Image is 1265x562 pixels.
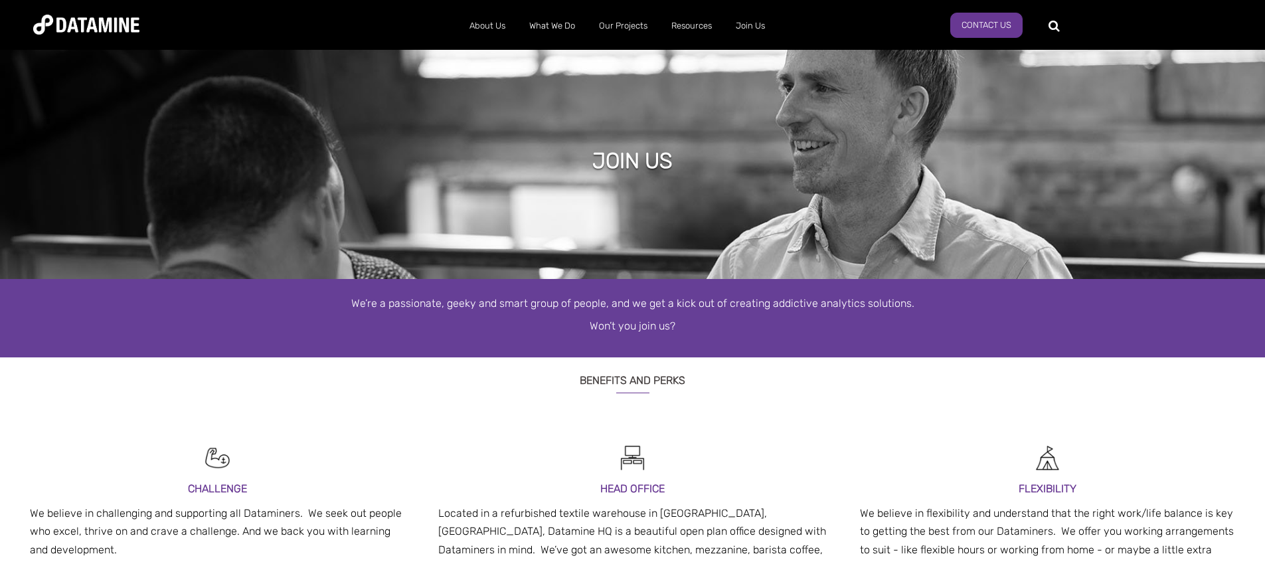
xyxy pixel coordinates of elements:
[30,504,405,559] p: We believe in challenging and supporting all Dataminers. We seek out people who excel, thrive on ...
[950,13,1023,38] a: Contact Us
[659,9,724,43] a: Resources
[517,9,587,43] a: What We Do
[587,9,659,43] a: Our Projects
[203,443,232,473] img: Recruitment
[254,318,1011,334] p: Won’t you join us?
[254,357,1011,393] h3: Benefits and Perks
[254,296,1011,312] p: We’re a passionate, geeky and smart group of people, and we get a kick out of creating addictive ...
[592,146,673,175] h1: Join Us
[1033,443,1062,473] img: Recruitment
[438,480,827,498] h3: HEAD OFFICE
[618,443,647,473] img: Recruitment
[30,480,405,498] h3: CHALLENGE
[724,9,777,43] a: Join Us
[458,9,517,43] a: About Us
[33,15,139,35] img: Datamine
[860,480,1235,498] h3: FLEXIBILITY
